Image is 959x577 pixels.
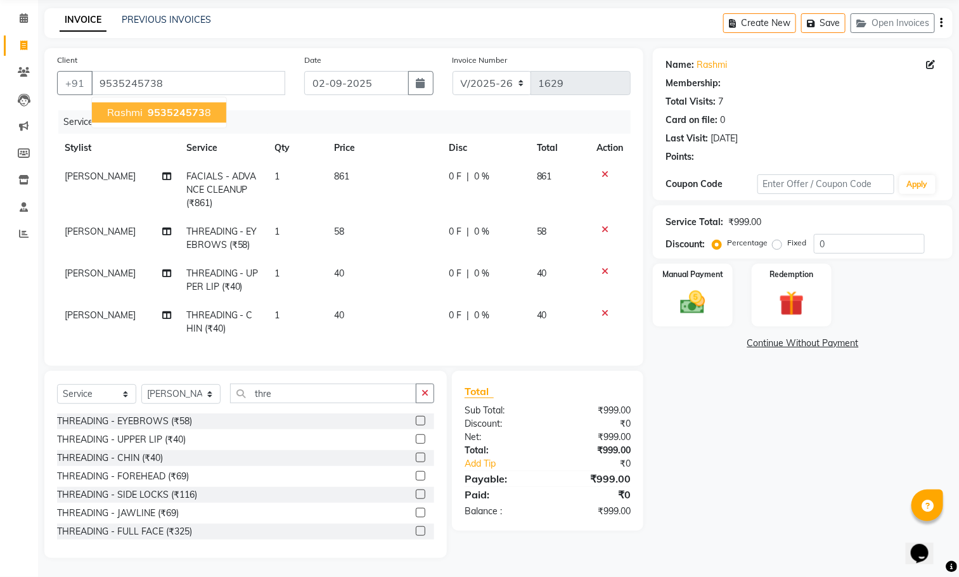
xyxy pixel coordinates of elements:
iframe: chat widget [906,526,946,564]
div: Points: [666,150,694,164]
span: 40 [334,309,344,321]
a: PREVIOUS INVOICES [122,14,211,25]
div: Total: [455,444,548,457]
th: Action [589,134,631,162]
span: 0 F [449,267,461,280]
a: Add Tip [455,457,563,470]
span: Rashmi [107,107,143,119]
div: Membership: [666,77,721,90]
div: Sub Total: [455,404,548,417]
div: THREADING - JAWLINE (₹69) [57,507,179,520]
div: THREADING - FULL FACE (₹325) [57,525,192,538]
div: Payable: [455,471,548,486]
button: Create New [723,13,796,33]
label: Client [57,55,77,66]
label: Redemption [769,269,813,280]
span: 861 [334,171,349,182]
div: ₹0 [548,487,640,502]
span: 40 [537,309,547,321]
span: 1 [275,171,280,182]
span: THREADING - UPPER LIP (₹40) [186,268,259,292]
div: Paid: [455,487,548,502]
span: 1 [275,226,280,237]
div: Balance : [455,505,548,518]
button: Open Invoices [851,13,935,33]
span: [PERSON_NAME] [65,309,136,321]
span: 0 % [474,170,489,183]
span: 58 [537,226,547,237]
div: Total Visits: [666,95,716,108]
label: Percentage [727,237,768,249]
th: Disc [441,134,529,162]
span: 0 % [474,309,489,322]
a: INVOICE [60,9,106,32]
span: THREADING - CHIN (₹40) [186,309,253,334]
span: 58 [334,226,344,237]
div: 0 [720,113,725,127]
label: Date [304,55,321,66]
input: Enter Offer / Coupon Code [757,174,894,194]
span: 861 [537,171,552,182]
div: Coupon Code [666,178,757,191]
th: Service [179,134,267,162]
span: | [467,267,469,280]
div: 7 [718,95,723,108]
button: +91 [57,71,93,95]
div: Discount: [666,238,705,251]
span: [PERSON_NAME] [65,226,136,237]
span: 0 % [474,267,489,280]
input: Search or Scan [230,384,416,403]
div: ₹0 [548,417,640,431]
div: ₹999.00 [548,505,640,518]
button: Save [801,13,846,33]
div: ₹999.00 [548,471,640,486]
div: ₹999.00 [548,444,640,457]
div: Name: [666,58,694,72]
span: 0 F [449,225,461,238]
span: 40 [537,268,547,279]
th: Qty [267,134,326,162]
span: 1 [275,268,280,279]
th: Price [326,134,441,162]
label: Invoice Number [453,55,508,66]
span: 953524573 [148,107,205,119]
button: Apply [899,175,936,194]
div: Net: [455,431,548,444]
div: ₹999.00 [548,431,640,444]
img: _cash.svg [673,288,713,317]
label: Manual Payment [662,269,723,280]
th: Stylist [57,134,179,162]
div: ₹999.00 [548,404,640,417]
div: Card on file: [666,113,718,127]
label: Fixed [787,237,806,249]
span: 1 [275,309,280,321]
span: 40 [334,268,344,279]
div: THREADING - CHIN (₹40) [57,451,163,465]
div: Last Visit: [666,132,708,145]
div: THREADING - SIDE LOCKS (₹116) [57,488,197,502]
span: Total [465,385,494,398]
ngb-highlight: 8 [145,107,211,119]
th: Total [529,134,589,162]
span: | [467,309,469,322]
a: Continue Without Payment [655,337,950,350]
div: [DATE] [711,132,738,145]
span: | [467,225,469,238]
a: Rashmi [697,58,727,72]
span: 0 F [449,170,461,183]
img: _gift.svg [771,288,812,319]
div: Service Total: [666,216,723,229]
div: ₹999.00 [728,216,761,229]
div: THREADING - EYEBROWS (₹58) [57,415,192,428]
span: [PERSON_NAME] [65,171,136,182]
span: 0 F [449,309,461,322]
div: THREADING - FOREHEAD (₹69) [57,470,189,483]
div: Discount: [455,417,548,431]
span: [PERSON_NAME] [65,268,136,279]
span: 0 % [474,225,489,238]
div: THREADING - UPPER LIP (₹40) [57,433,186,446]
span: | [467,170,469,183]
input: Search by Name/Mobile/Email/Code [91,71,285,95]
div: Services [58,110,640,134]
span: THREADING - EYEBROWS (₹58) [186,226,257,250]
